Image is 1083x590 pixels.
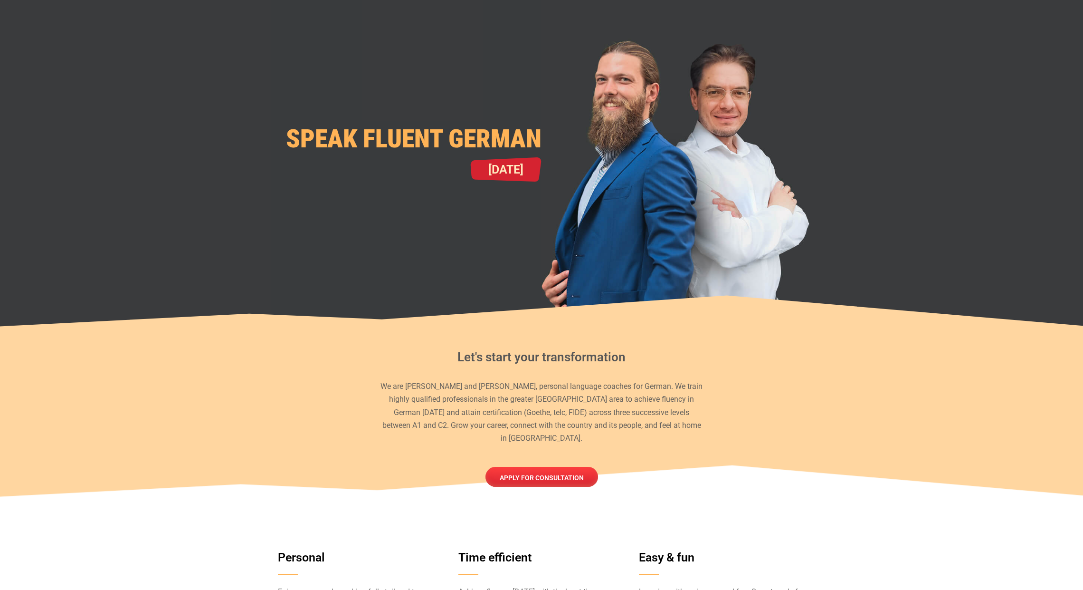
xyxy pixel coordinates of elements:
a: Apply for consultation [485,467,598,487]
h2: Let's start your transformation [379,348,704,366]
span: [DATE] [488,164,523,175]
p: We are [PERSON_NAME] and [PERSON_NAME], personal language coaches for German. We train highly qua... [379,380,704,445]
span: Apply for consultation [500,474,584,481]
h3: Personal [278,551,444,563]
h3: Time efficient [458,551,625,563]
h1: Speak fluent German [271,122,541,155]
h3: Easy & fun [639,551,805,563]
